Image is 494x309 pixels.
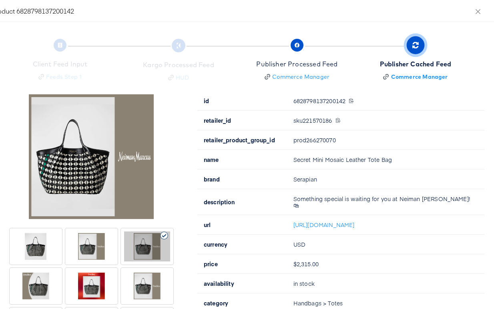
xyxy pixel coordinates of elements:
[287,189,484,215] td: Something special is waiting for you at Neiman [PERSON_NAME]! 🛍
[204,116,231,124] b: retailer_id
[287,274,484,293] td: in stock
[272,73,329,81] div: Commerce Manager
[204,155,219,163] b: name
[287,254,484,274] td: $2,315.00
[293,117,475,124] div: sku221570186
[391,73,448,81] div: Commerce Manager
[475,8,481,15] span: close
[287,130,484,150] td: prod266270070
[204,260,218,268] b: price
[293,98,475,104] div: 6828798137200142
[204,299,228,307] b: category
[204,97,209,105] b: id
[204,198,235,206] b: description
[256,73,337,81] a: Commerce Manager
[293,221,355,229] a: [URL][DOMAIN_NAME]
[204,279,234,287] b: availability
[235,32,359,90] button: Publisher Processed FeedCommerce Manager
[380,60,452,69] div: Publisher Cached Feed
[380,73,452,81] a: Commerce Manager
[256,60,337,69] div: Publisher Processed Feed
[353,32,478,90] button: Publisher Cached FeedCommerce Manager
[204,136,275,144] b: retailer_product_group_id
[287,150,484,169] td: Secret Mini Mosaic Leather Tote Bag
[204,221,211,229] b: url
[204,240,227,248] b: currency
[287,169,484,189] td: Serapian
[287,235,484,254] td: USD
[204,175,220,183] b: brand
